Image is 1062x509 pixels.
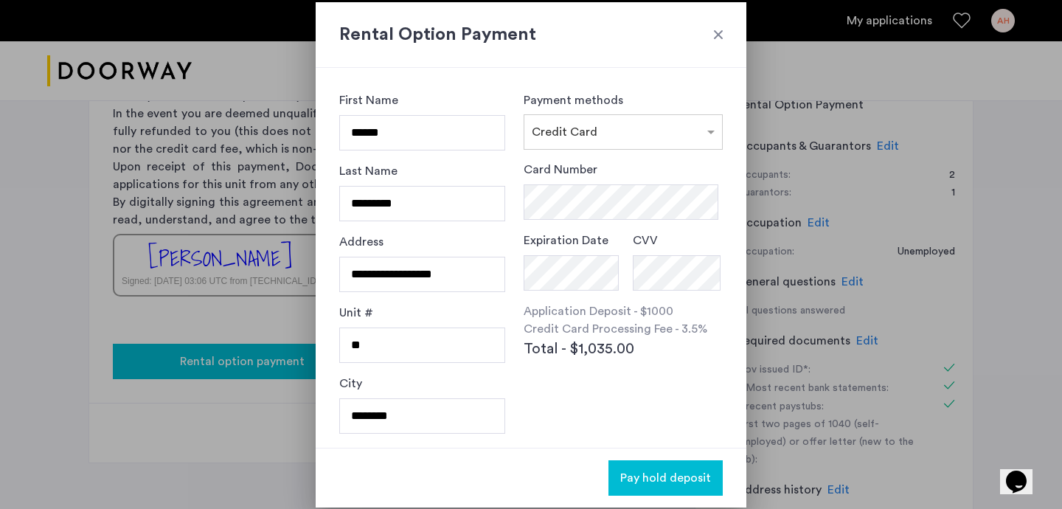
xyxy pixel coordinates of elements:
label: Card Number [524,161,597,179]
iframe: chat widget [1000,450,1047,494]
label: Unit # [339,304,373,322]
label: CVV [633,232,658,249]
label: Expiration Date [524,232,608,249]
label: Last Name [339,162,398,180]
button: button [608,460,723,496]
label: Address [339,233,383,251]
label: City [339,375,362,392]
label: First Name [339,91,398,109]
span: Credit Card [532,126,597,138]
label: Payment methods [524,94,623,106]
label: State [339,446,369,463]
span: Total - $1,035.00 [524,338,634,360]
span: Pay hold deposit [620,469,711,487]
p: Credit Card Processing Fee - 3.5% [524,320,723,338]
p: Application Deposit - $1000 [524,302,723,320]
h2: Rental Option Payment [339,21,723,48]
